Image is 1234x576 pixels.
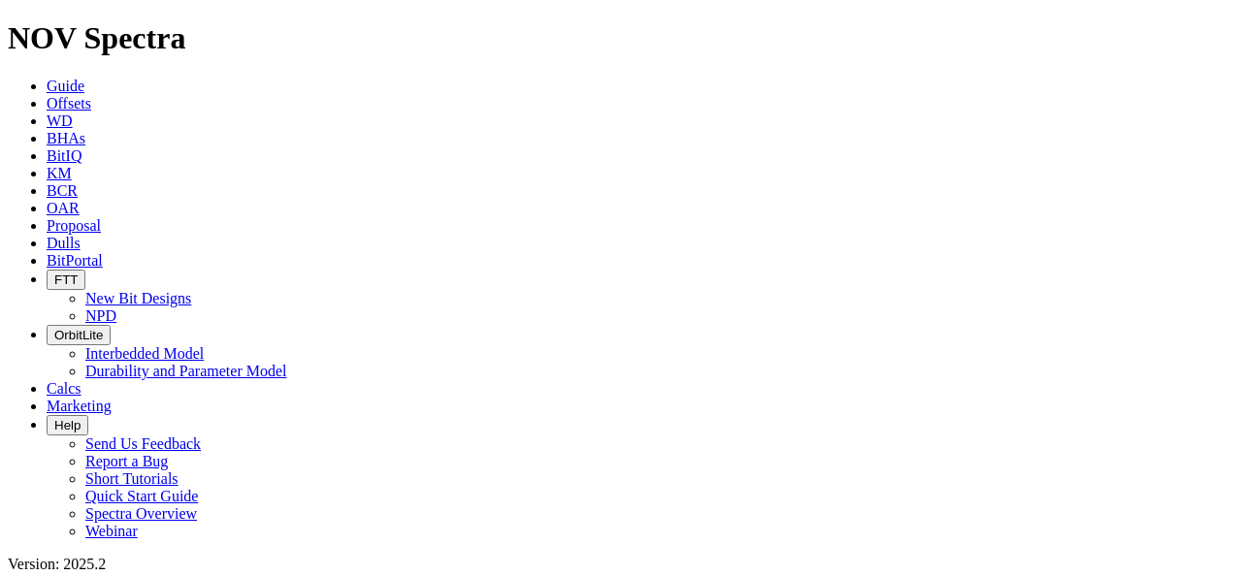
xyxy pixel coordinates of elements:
[47,200,80,216] a: OAR
[47,252,103,269] a: BitPortal
[85,345,204,362] a: Interbedded Model
[47,217,101,234] a: Proposal
[85,435,201,452] a: Send Us Feedback
[54,272,78,287] span: FTT
[54,328,103,342] span: OrbitLite
[47,165,72,181] a: KM
[54,418,81,432] span: Help
[47,147,81,164] a: BitIQ
[47,182,78,199] a: BCR
[47,325,111,345] button: OrbitLite
[85,470,179,487] a: Short Tutorials
[47,415,88,435] button: Help
[85,453,168,469] a: Report a Bug
[85,290,191,306] a: New Bit Designs
[47,78,84,94] a: Guide
[47,235,81,251] a: Dulls
[85,363,287,379] a: Durability and Parameter Model
[85,523,138,539] a: Webinar
[85,488,198,504] a: Quick Start Guide
[47,270,85,290] button: FTT
[8,20,1226,56] h1: NOV Spectra
[47,398,112,414] a: Marketing
[47,112,73,129] a: WD
[85,505,197,522] a: Spectra Overview
[47,380,81,397] a: Calcs
[47,95,91,112] a: Offsets
[47,130,85,146] a: BHAs
[85,307,116,324] a: NPD
[8,556,1226,573] div: Version: 2025.2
